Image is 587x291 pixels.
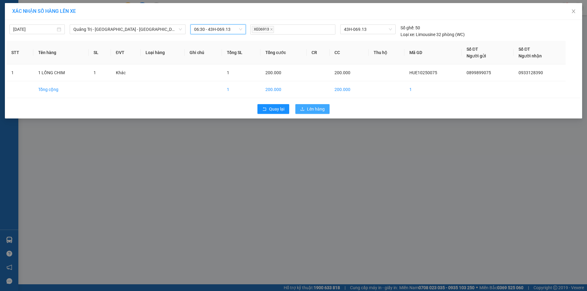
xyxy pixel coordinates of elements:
[16,41,24,48] span: CC:
[295,104,330,114] button: uploadLên hàng
[344,25,392,34] span: 43H-069.13
[12,41,16,48] span: 0
[94,70,96,75] span: 1
[141,41,185,64] th: Loại hàng
[37,3,92,17] p: Nhận:
[467,53,486,58] span: Người gửi
[257,104,289,114] button: rollbackQuay lại
[409,70,437,75] span: HUE10250075
[89,41,111,64] th: SL
[37,25,92,39] span: CHỢ ĐẤT ĐỎ, [GEOGRAPHIC_DATA]
[111,41,141,64] th: ĐVT
[2,41,11,48] span: CR:
[401,31,465,38] div: Limousine 32 phòng (WC)
[519,70,543,75] span: 0933128390
[12,8,76,14] span: XÁC NHẬN SỐ HÀNG LÊN XE
[33,41,89,64] th: Tên hàng
[185,41,222,64] th: Ghi chú
[330,41,369,64] th: CC
[369,41,404,64] th: Thu hộ
[2,26,31,32] span: Lấy:
[467,70,491,75] span: 0899899075
[222,41,260,64] th: Tổng SL
[252,26,274,33] span: XE06913
[2,18,36,24] span: 0899899075
[401,31,415,38] span: Loại xe:
[6,41,33,64] th: STT
[467,47,478,52] span: Số ĐT
[270,28,273,31] span: close
[12,25,31,32] span: VP HUẾ
[404,81,462,98] td: 1
[6,64,33,81] td: 1
[265,70,281,75] span: 200.000
[260,41,306,64] th: Tổng cước
[37,26,92,38] span: Giao:
[262,107,267,112] span: rollback
[13,10,32,17] span: VP Huế
[13,26,56,33] input: 12/10/2025
[401,24,414,31] span: Số ghế:
[565,3,582,20] button: Close
[111,64,141,81] td: Khác
[330,81,369,98] td: 200.000
[300,107,305,112] span: upload
[307,106,325,112] span: Lên hàng
[33,64,89,81] td: 1 LỒNG CHIM
[260,81,306,98] td: 200.000
[73,25,182,34] span: Quảng Trị - Huế - Đà Nẵng - Vũng Tàu
[222,81,260,98] td: 1
[26,41,48,48] span: 200.000
[179,27,182,31] span: down
[404,41,462,64] th: Mã GD
[194,25,242,34] span: 06:30 - 43H-069.13
[307,41,330,64] th: CR
[334,70,350,75] span: 200.000
[37,18,71,24] span: 0933128390
[269,106,284,112] span: Quay lại
[2,10,36,17] p: Gửi:
[519,47,530,52] span: Số ĐT
[37,3,85,17] span: BÀ RỊA VŨNG TÀU
[519,53,542,58] span: Người nhận
[401,24,420,31] div: 50
[33,81,89,98] td: Tổng cộng
[227,70,229,75] span: 1
[571,9,576,14] span: close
